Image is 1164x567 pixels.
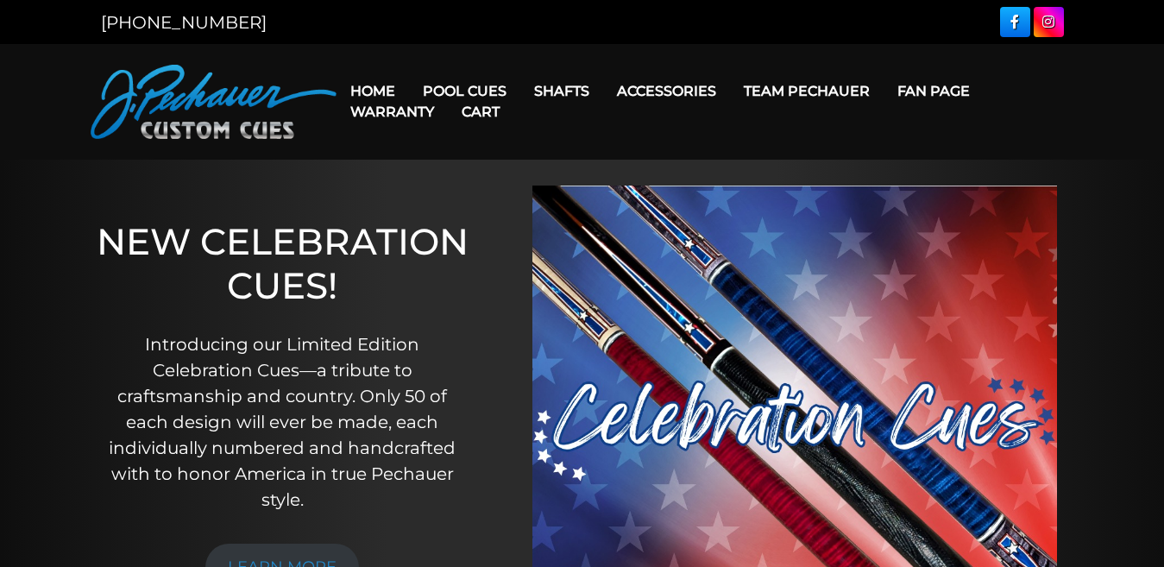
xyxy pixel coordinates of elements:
[603,69,730,113] a: Accessories
[337,90,448,134] a: Warranty
[448,90,513,134] a: Cart
[96,331,469,513] p: Introducing our Limited Edition Celebration Cues—a tribute to craftsmanship and country. Only 50 ...
[96,220,469,307] h1: NEW CELEBRATION CUES!
[884,69,984,113] a: Fan Page
[91,65,337,139] img: Pechauer Custom Cues
[101,12,267,33] a: [PHONE_NUMBER]
[337,69,409,113] a: Home
[520,69,603,113] a: Shafts
[730,69,884,113] a: Team Pechauer
[409,69,520,113] a: Pool Cues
